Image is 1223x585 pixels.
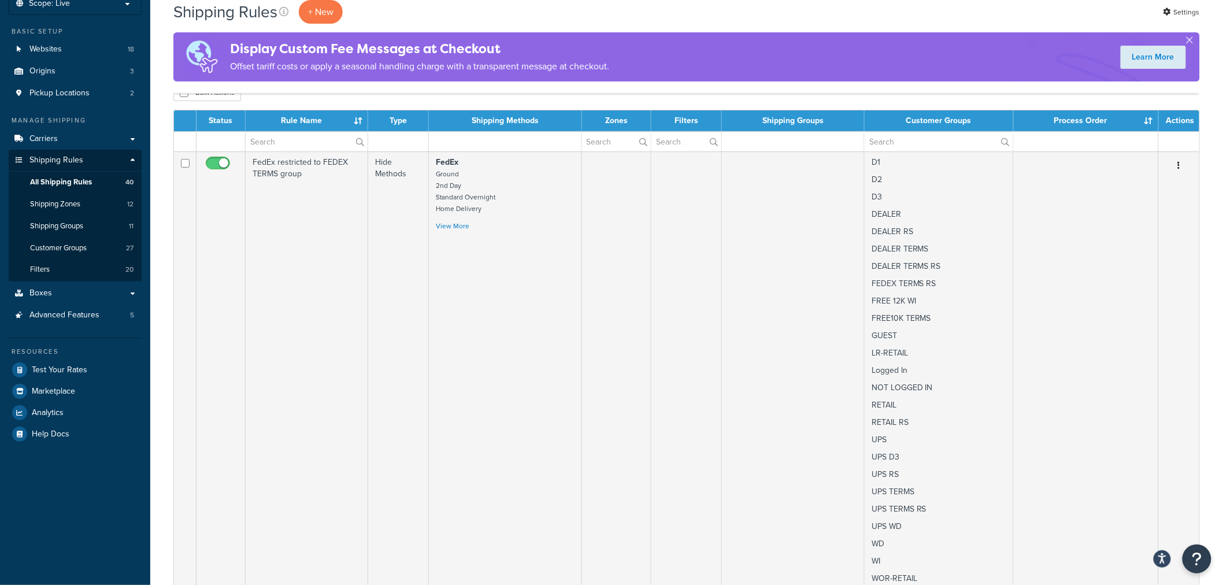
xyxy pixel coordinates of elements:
span: Advanced Features [29,310,99,320]
strong: FedEx [436,156,458,168]
p: NOT LOGGED IN [872,382,1006,394]
li: Pickup Locations [9,83,142,104]
li: Websites [9,39,142,60]
a: Shipping Groups 11 [9,216,142,237]
input: Search [582,132,651,151]
a: Shipping Rules [9,150,142,171]
p: RETAIL [872,399,1006,411]
span: 40 [125,177,134,187]
p: RETAIL RS [872,417,1006,428]
span: Websites [29,45,62,54]
a: Origins 3 [9,61,142,82]
p: FEDEX TERMS RS [872,278,1006,290]
li: Shipping Zones [9,194,142,215]
span: Marketplace [32,387,75,397]
a: All Shipping Rules 40 [9,172,142,193]
a: Settings [1163,4,1200,20]
p: D3 [872,191,1006,203]
li: Origins [9,61,142,82]
li: Shipping Rules [9,150,142,282]
p: FREE 12K WI [872,295,1006,307]
p: D2 [872,174,1006,186]
span: 12 [127,199,134,209]
a: Pickup Locations 2 [9,83,142,104]
span: Pickup Locations [29,88,90,98]
th: Filters [651,110,722,131]
a: Marketplace [9,381,142,402]
a: Learn More [1121,46,1186,69]
li: Customer Groups [9,238,142,259]
span: Filters [30,265,50,275]
span: Shipping Groups [30,221,83,231]
input: Search [651,132,721,151]
span: Boxes [29,288,52,298]
th: Shipping Groups [722,110,865,131]
span: 3 [130,66,134,76]
th: Shipping Methods [429,110,582,131]
span: Help Docs [32,430,69,439]
th: Type [368,110,429,131]
div: Resources [9,347,142,357]
p: UPS [872,434,1006,446]
button: Open Resource Center [1183,545,1211,573]
span: All Shipping Rules [30,177,92,187]
li: Test Your Rates [9,360,142,380]
span: Test Your Rates [32,365,87,375]
th: Zones [582,110,652,131]
a: Customer Groups 27 [9,238,142,259]
span: 2 [130,88,134,98]
span: Origins [29,66,55,76]
li: Shipping Groups [9,216,142,237]
p: DEALER TERMS [872,243,1006,255]
a: Carriers [9,128,142,150]
div: Basic Setup [9,27,142,36]
a: Boxes [9,283,142,304]
a: Help Docs [9,424,142,445]
p: UPS TERMS RS [872,503,1006,515]
span: 5 [130,310,134,320]
a: Websites 18 [9,39,142,60]
th: Rule Name : activate to sort column ascending [246,110,368,131]
a: View More [436,221,469,231]
p: DEALER RS [872,226,1006,238]
p: UPS TERMS [872,486,1006,498]
img: duties-banner-06bc72dcb5fe05cb3f9472aba00be2ae8eb53ab6f0d8bb03d382ba314ac3c341.png [173,32,230,82]
a: Shipping Zones 12 [9,194,142,215]
span: 18 [128,45,134,54]
span: 20 [125,265,134,275]
li: Filters [9,259,142,280]
span: 27 [126,243,134,253]
input: Search [246,132,368,151]
p: Logged In [872,365,1006,376]
div: Manage Shipping [9,116,142,125]
input: Search [865,132,1013,151]
p: Offset tariff costs or apply a seasonal handling charge with a transparent message at checkout. [230,58,609,75]
a: Advanced Features 5 [9,305,142,326]
h4: Display Custom Fee Messages at Checkout [230,39,609,58]
th: Actions [1159,110,1199,131]
small: Ground 2nd Day Standard Overnight Home Delivery [436,169,495,214]
a: Filters 20 [9,259,142,280]
p: LR-RETAIL [872,347,1006,359]
p: UPS D3 [872,451,1006,463]
span: Shipping Zones [30,199,80,209]
h1: Shipping Rules [173,1,277,23]
li: Advanced Features [9,305,142,326]
span: Shipping Rules [29,155,83,165]
p: DEALER TERMS RS [872,261,1006,272]
p: WI [872,556,1006,567]
li: All Shipping Rules [9,172,142,193]
p: GUEST [872,330,1006,342]
th: Customer Groups [865,110,1014,131]
p: UPS RS [872,469,1006,480]
p: DEALER [872,209,1006,220]
span: Carriers [29,134,58,144]
p: WD [872,538,1006,550]
p: UPS WD [872,521,1006,532]
a: Analytics [9,402,142,423]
